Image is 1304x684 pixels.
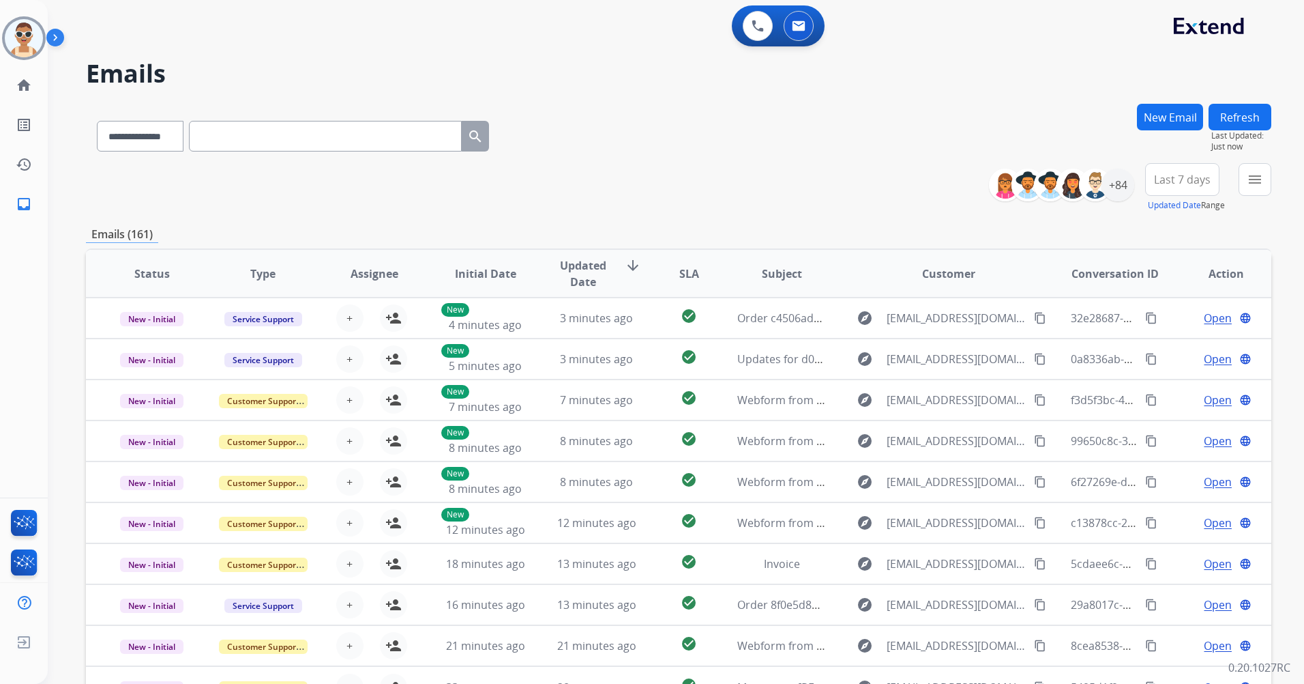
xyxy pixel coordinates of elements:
[441,344,469,358] p: New
[336,427,364,455] button: +
[1145,353,1157,365] mat-icon: content_copy
[1247,171,1263,188] mat-icon: menu
[1145,558,1157,570] mat-icon: content_copy
[681,595,697,611] mat-icon: check_circle
[449,399,522,414] span: 7 minutes ago
[16,196,32,212] mat-icon: inbox
[1211,141,1271,152] span: Just now
[441,385,469,399] p: New
[449,317,522,332] span: 4 minutes ago
[219,476,308,490] span: Customer Support
[887,433,1026,449] span: [EMAIL_ADDRESS][DOMAIN_NAME]
[560,433,633,448] span: 8 minutes ago
[857,392,873,408] mat-icon: explore
[1145,517,1157,529] mat-icon: content_copy
[336,509,364,537] button: +
[449,440,522,455] span: 8 minutes ago
[336,304,364,332] button: +
[1211,130,1271,141] span: Last Updated:
[1145,435,1157,447] mat-icon: content_copy
[681,513,697,529] mat-icon: check_circle
[1034,394,1046,406] mat-icon: content_copy
[1239,476,1251,488] mat-icon: language
[336,550,364,578] button: +
[346,556,353,572] span: +
[1239,312,1251,324] mat-icon: language
[120,476,183,490] span: New - Initial
[346,310,353,326] span: +
[1071,433,1277,448] span: 99650c8c-3778-493a-85e7-63023b33f8ae
[857,351,873,367] mat-icon: explore
[385,310,402,326] mat-icon: person_add
[219,517,308,531] span: Customer Support
[1071,556,1279,571] span: 5cdaee6c-34b3-4906-9e3a-0f004d000860
[922,266,975,282] span: Customer
[1204,638,1232,654] span: Open
[887,474,1026,490] span: [EMAIL_ADDRESS][DOMAIN_NAME]
[1204,433,1232,449] span: Open
[346,433,353,449] span: +
[1148,200,1201,211] button: Updated Date
[120,640,183,654] span: New - Initial
[857,597,873,613] mat-icon: explore
[737,352,1142,367] span: Updates for d055d2ce-42d7-438d-a786-6b583796ffea_Barham [PERSON_NAME]
[441,303,469,317] p: New
[737,393,1046,408] span: Webform from [EMAIL_ADDRESS][DOMAIN_NAME] on [DATE]
[557,597,636,612] span: 13 minutes ago
[346,392,353,408] span: +
[737,638,1046,653] span: Webform from [EMAIL_ADDRESS][DOMAIN_NAME] on [DATE]
[552,257,614,290] span: Updated Date
[346,638,353,654] span: +
[134,266,170,282] span: Status
[1239,558,1251,570] mat-icon: language
[346,351,353,367] span: +
[1071,311,1279,326] span: 32e28687-5bb1-4d1e-bdc6-5f32f99b9b3a
[16,117,32,133] mat-icon: list_alt
[762,266,802,282] span: Subject
[1204,515,1232,531] span: Open
[1209,104,1271,130] button: Refresh
[887,351,1026,367] span: [EMAIL_ADDRESS][DOMAIN_NAME]
[385,433,402,449] mat-icon: person_add
[1204,310,1232,326] span: Open
[224,312,302,326] span: Service Support
[737,474,1046,489] span: Webform from [EMAIL_ADDRESS][DOMAIN_NAME] on [DATE]
[86,60,1271,87] h2: Emails
[1239,517,1251,529] mat-icon: language
[1071,474,1269,489] span: 6f27269e-df88-4efe-a89f-9ba8efb4d1c9
[120,558,183,572] span: New - Initial
[1145,476,1157,488] mat-icon: content_copy
[455,266,516,282] span: Initial Date
[1071,638,1275,653] span: 8cea8538-4c91-45f1-875b-fc0310715b4e
[224,599,302,613] span: Service Support
[446,522,525,537] span: 12 minutes ago
[1145,640,1157,652] mat-icon: content_copy
[385,638,402,654] mat-icon: person_add
[857,474,873,490] mat-icon: explore
[1034,435,1046,447] mat-icon: content_copy
[1101,169,1134,201] div: +84
[1071,393,1271,408] span: f3d5f3bc-4beb-4241-8ebc-f6caec29f09d
[441,508,469,522] p: New
[737,515,1046,530] span: Webform from [EMAIL_ADDRESS][DOMAIN_NAME] on [DATE]
[737,311,978,326] span: Order c4506ad9-68d4-4045-9a19-caddfc7e983c
[1034,312,1046,324] mat-icon: content_copy
[1204,392,1232,408] span: Open
[120,517,183,531] span: New - Initial
[336,632,364,659] button: +
[1239,599,1251,611] mat-icon: language
[1071,597,1276,612] span: 29a8017c-6920-41b6-8fcc-22ca74e53812
[679,266,699,282] span: SLA
[120,435,183,449] span: New - Initial
[1034,476,1046,488] mat-icon: content_copy
[764,556,800,571] span: Invoice
[887,310,1026,326] span: [EMAIL_ADDRESS][DOMAIN_NAME]
[1228,659,1290,676] p: 0.20.1027RC
[737,597,975,612] span: Order 8f0e5d85-9461-41b1-89b4-f8424be7f7a5
[16,156,32,173] mat-icon: history
[1137,104,1203,130] button: New Email
[887,597,1026,613] span: [EMAIL_ADDRESS][DOMAIN_NAME]
[681,554,697,570] mat-icon: check_circle
[560,474,633,489] span: 8 minutes ago
[681,349,697,365] mat-icon: check_circle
